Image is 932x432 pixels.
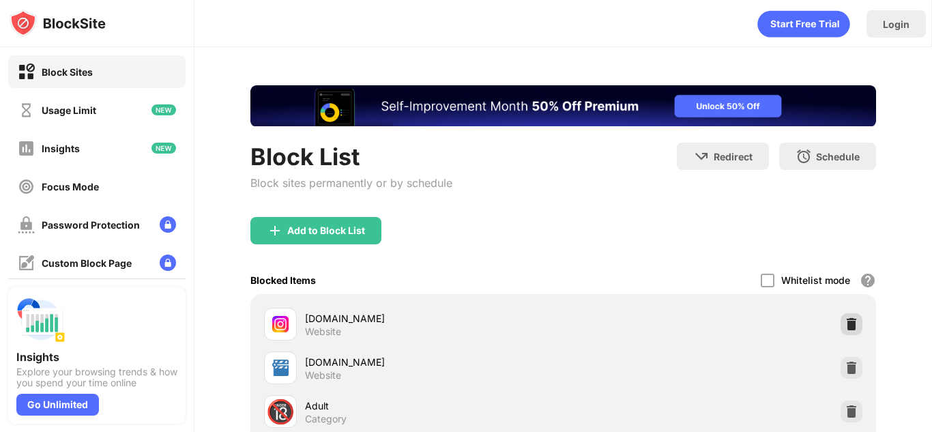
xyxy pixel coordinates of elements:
div: Insights [16,350,177,364]
img: push-insights.svg [16,296,65,345]
div: Block Sites [42,66,93,78]
div: Add to Block List [287,225,365,236]
img: favicons [272,316,289,332]
img: new-icon.svg [151,143,176,154]
img: logo-blocksite.svg [10,10,106,37]
img: lock-menu.svg [160,216,176,233]
div: Password Protection [42,219,140,231]
div: Blocked Items [250,274,316,286]
img: new-icon.svg [151,104,176,115]
div: Website [305,369,341,381]
div: [DOMAIN_NAME] [305,311,564,326]
iframe: Banner [250,85,876,126]
div: Whitelist mode [781,274,850,286]
img: favicons [272,360,289,376]
img: focus-off.svg [18,178,35,195]
div: Block sites permanently or by schedule [250,176,452,190]
div: Custom Block Page [42,257,132,269]
div: Usage Limit [42,104,96,116]
div: Schedule [816,151,860,162]
div: Block List [250,143,452,171]
div: Go Unlimited [16,394,99,416]
div: Focus Mode [42,181,99,192]
img: lock-menu.svg [160,255,176,271]
img: customize-block-page-off.svg [18,255,35,272]
div: 🔞 [266,398,295,426]
div: Adult [305,399,564,413]
div: Redirect [714,151,753,162]
div: Insights [42,143,80,154]
img: block-on.svg [18,63,35,81]
img: password-protection-off.svg [18,216,35,233]
div: [DOMAIN_NAME] [305,355,564,369]
div: Category [305,413,347,425]
div: Website [305,326,341,338]
div: Login [883,18,909,30]
div: animation [757,10,850,38]
img: insights-off.svg [18,140,35,157]
div: Explore your browsing trends & how you spend your time online [16,366,177,388]
img: time-usage-off.svg [18,102,35,119]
